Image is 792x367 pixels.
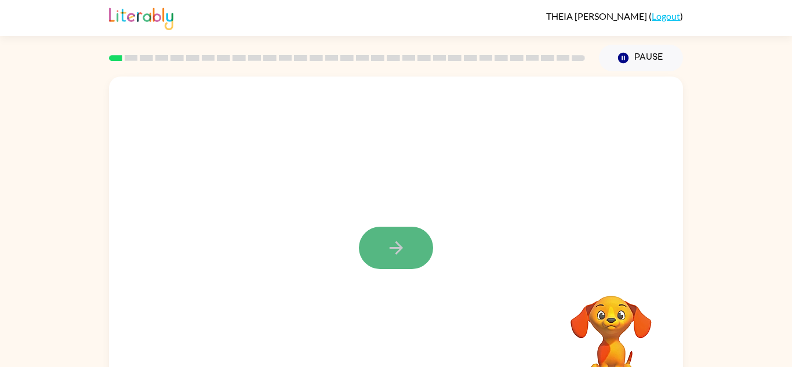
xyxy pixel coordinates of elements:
[546,10,683,21] div: ( )
[546,10,649,21] span: THEIA [PERSON_NAME]
[109,5,173,30] img: Literably
[652,10,680,21] a: Logout
[599,45,683,71] button: Pause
